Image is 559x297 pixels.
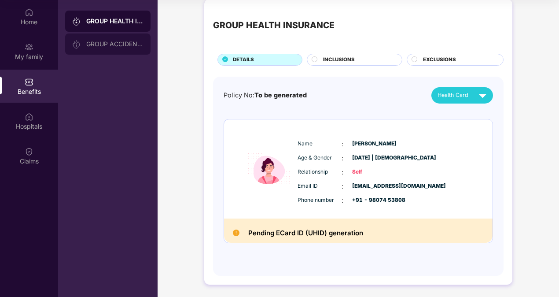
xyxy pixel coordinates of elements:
img: svg+xml;base64,PHN2ZyB3aWR0aD0iMjAiIGhlaWdodD0iMjAiIHZpZXdCb3g9IjAgMCAyMCAyMCIgZmlsbD0ibm9uZSIgeG... [72,40,81,49]
span: [DATE] | [DEMOGRAPHIC_DATA] [352,154,396,162]
span: : [342,167,343,177]
img: svg+xml;base64,PHN2ZyBpZD0iSG9tZSIgeG1sbnM9Imh0dHA6Ly93d3cudzMub3JnLzIwMDAvc3ZnIiB3aWR0aD0iMjAiIG... [25,8,33,17]
span: EXCLUSIONS [423,56,456,64]
img: svg+xml;base64,PHN2ZyB3aWR0aD0iMjAiIGhlaWdodD0iMjAiIHZpZXdCb3g9IjAgMCAyMCAyMCIgZmlsbD0ibm9uZSIgeG... [72,17,81,26]
div: Policy No: [224,90,307,100]
span: : [342,182,343,191]
span: [PERSON_NAME] [352,140,396,148]
img: svg+xml;base64,PHN2ZyB3aWR0aD0iMjAiIGhlaWdodD0iMjAiIHZpZXdCb3g9IjAgMCAyMCAyMCIgZmlsbD0ibm9uZSIgeG... [25,43,33,52]
img: svg+xml;base64,PHN2ZyBpZD0iSG9zcGl0YWxzIiB4bWxucz0iaHR0cDovL3d3dy53My5vcmcvMjAwMC9zdmciIHdpZHRoPS... [25,112,33,121]
img: Pending [233,230,239,236]
span: +91 - 98074 53808 [352,196,396,204]
img: svg+xml;base64,PHN2ZyBpZD0iQ2xhaW0iIHhtbG5zPSJodHRwOi8vd3d3LnczLm9yZy8yMDAwL3N2ZyIgd2lkdGg9IjIwIi... [25,147,33,156]
span: Relationship [298,168,342,176]
span: DETAILS [233,56,254,64]
span: Age & Gender [298,154,342,162]
span: Health Card [438,91,468,100]
img: svg+xml;base64,PHN2ZyB4bWxucz0iaHR0cDovL3d3dy53My5vcmcvMjAwMC9zdmciIHZpZXdCb3g9IjAgMCAyNCAyNCIgd2... [475,88,490,103]
span: INCLUSIONS [323,56,355,64]
button: Health Card [431,87,493,104]
span: Email ID [298,182,342,190]
span: : [342,139,343,149]
span: To be generated [254,91,307,99]
span: Self [352,168,396,176]
span: : [342,196,343,205]
div: GROUP ACCIDENTAL INSURANCE [86,41,143,48]
h2: Pending ECard ID (UHID) generation [248,227,363,239]
img: icon [243,133,295,205]
span: Phone number [298,196,342,204]
span: Name [298,140,342,148]
div: GROUP HEALTH INSURANCE [213,19,335,32]
img: svg+xml;base64,PHN2ZyBpZD0iQmVuZWZpdHMiIHhtbG5zPSJodHRwOi8vd3d3LnczLm9yZy8yMDAwL3N2ZyIgd2lkdGg9Ij... [25,78,33,86]
div: GROUP HEALTH INSURANCE [86,17,143,26]
span: [EMAIL_ADDRESS][DOMAIN_NAME] [352,182,396,190]
span: : [342,153,343,163]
